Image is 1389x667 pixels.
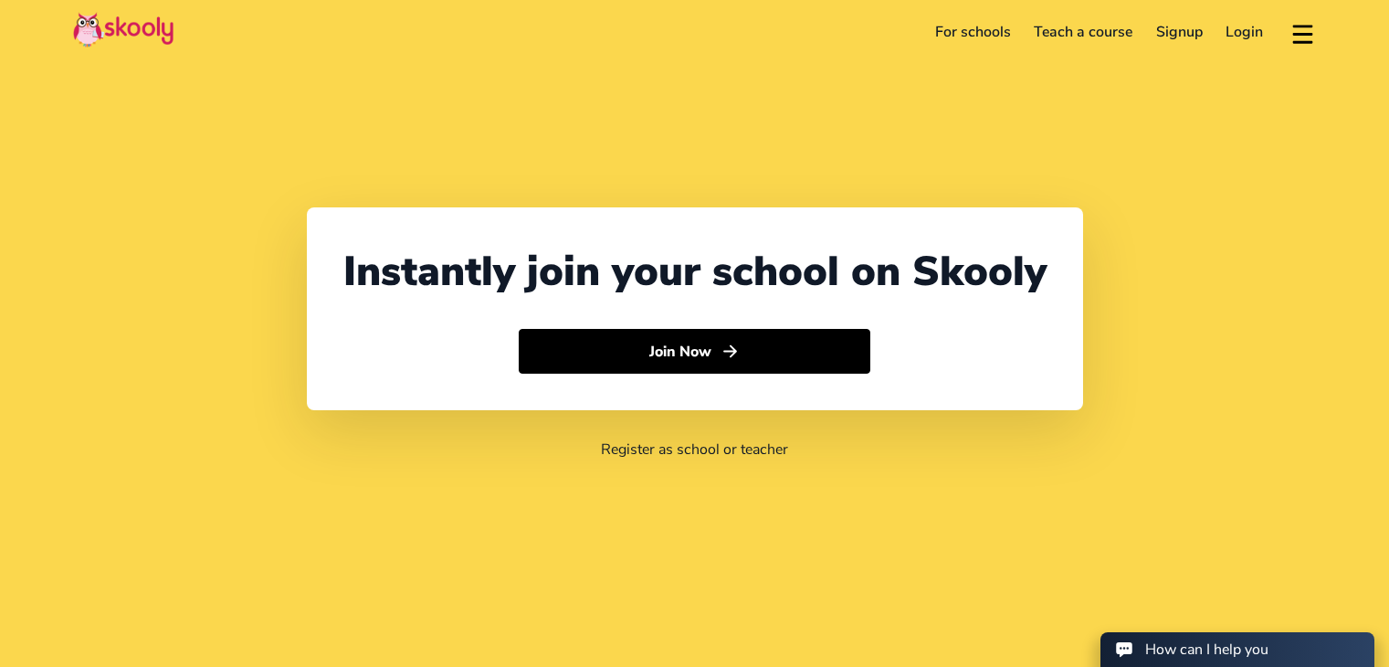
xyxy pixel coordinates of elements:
[923,17,1023,47] a: For schools
[1289,17,1316,48] button: menu outline
[343,244,1047,300] div: Instantly join your school on Skooly
[721,342,740,361] ion-icon: arrow forward outline
[601,439,788,460] a: Register as school or teacher
[1144,17,1215,47] a: Signup
[519,329,870,375] button: Join Nowarrow forward outline
[1215,17,1276,47] a: Login
[1022,17,1144,47] a: Teach a course
[73,12,174,48] img: Skooly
